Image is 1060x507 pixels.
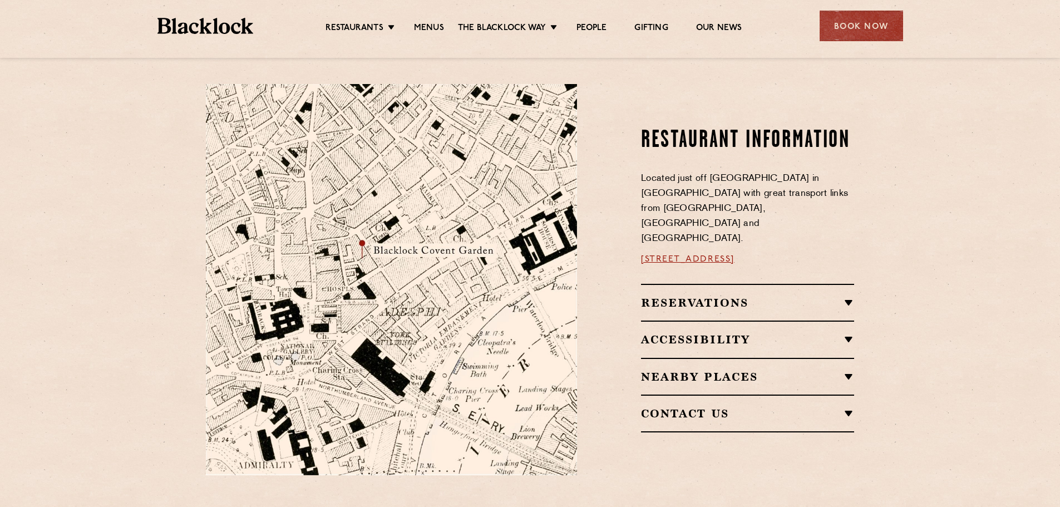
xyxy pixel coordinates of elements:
a: People [576,23,607,35]
a: The Blacklock Way [458,23,546,35]
a: [STREET_ADDRESS] [641,255,734,264]
h2: Nearby Places [641,370,854,383]
a: Restaurants [326,23,383,35]
a: Menus [414,23,444,35]
img: BL_Textured_Logo-footer-cropped.svg [157,18,254,34]
img: svg%3E [457,371,613,475]
div: Book Now [820,11,903,41]
a: Our News [696,23,742,35]
span: Located just off [GEOGRAPHIC_DATA] in [GEOGRAPHIC_DATA] with great transport links from [GEOGRAPH... [641,174,848,243]
h2: Reservations [641,296,854,309]
h2: Restaurant information [641,127,854,155]
a: Gifting [634,23,668,35]
h2: Accessibility [641,333,854,346]
h2: Contact Us [641,407,854,420]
